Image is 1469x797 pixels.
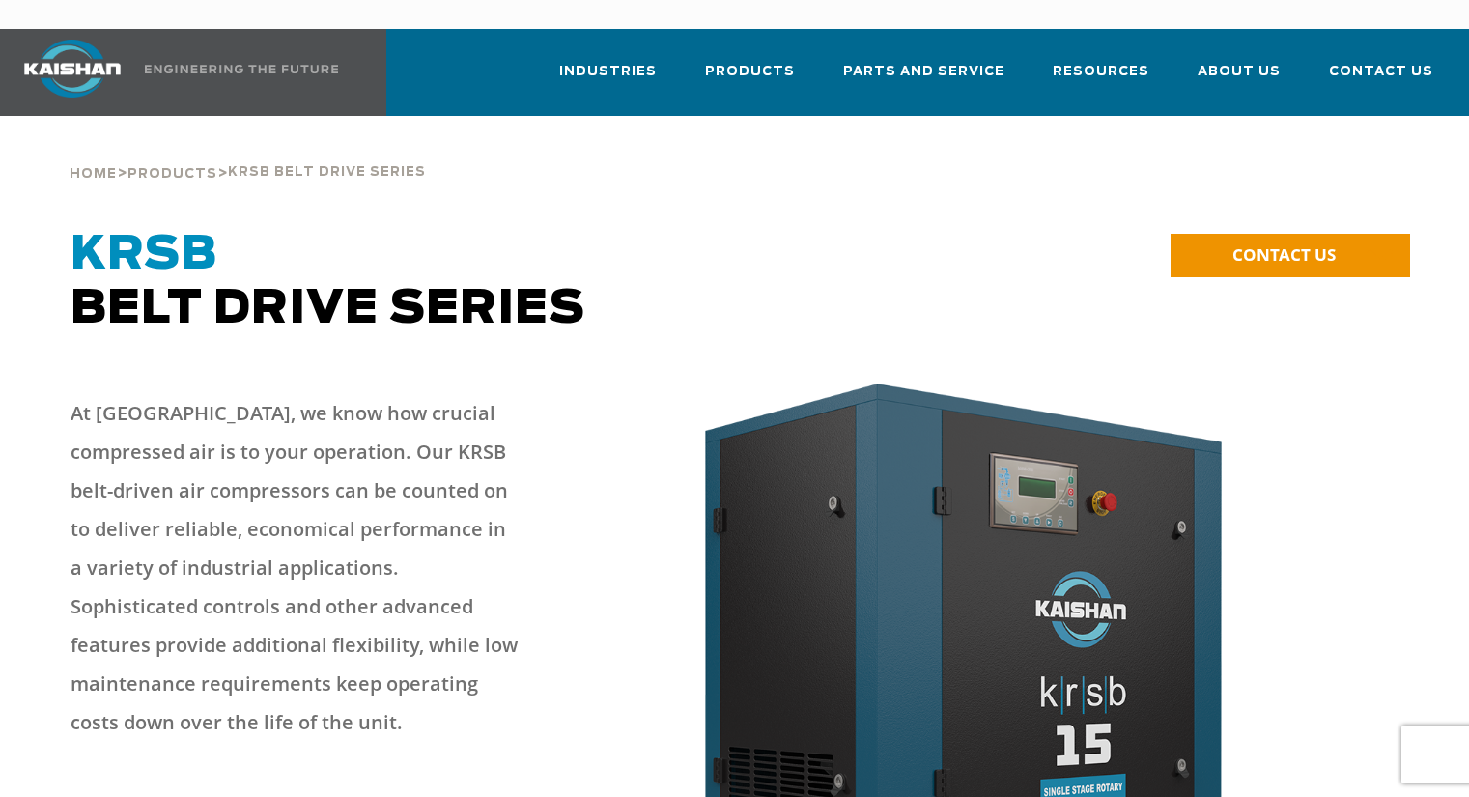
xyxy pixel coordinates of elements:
[559,46,657,112] a: Industries
[1053,46,1149,112] a: Resources
[145,65,338,73] img: Engineering the future
[1198,46,1281,112] a: About Us
[71,394,523,742] p: At [GEOGRAPHIC_DATA], we know how crucial compressed air is to your operation. Our KRSB belt-driv...
[70,116,426,189] div: > >
[228,166,426,179] span: krsb belt drive series
[127,168,217,181] span: Products
[1053,61,1149,83] span: Resources
[71,232,585,332] span: Belt Drive Series
[1329,61,1433,83] span: Contact Us
[705,46,795,112] a: Products
[1171,234,1410,277] a: CONTACT US
[71,232,217,278] span: KRSB
[1329,46,1433,112] a: Contact Us
[1198,61,1281,83] span: About Us
[843,61,1004,83] span: Parts and Service
[559,61,657,83] span: Industries
[70,164,117,182] a: Home
[843,46,1004,112] a: Parts and Service
[1232,243,1336,266] span: CONTACT US
[70,168,117,181] span: Home
[705,61,795,83] span: Products
[127,164,217,182] a: Products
